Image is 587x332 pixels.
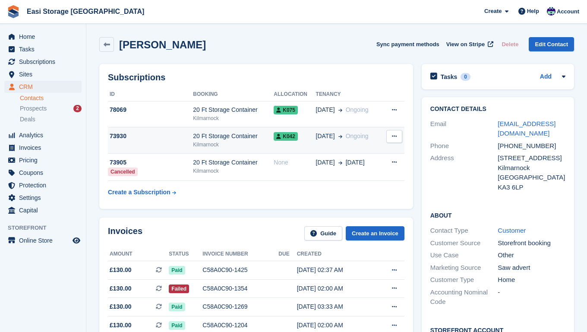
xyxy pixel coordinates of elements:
span: £130.00 [110,321,132,330]
span: Deals [20,115,35,123]
span: Capital [19,204,71,216]
img: Steven Cusick [547,7,555,16]
span: Ongoing [346,133,369,139]
div: Create a Subscription [108,188,170,197]
span: K075 [274,106,298,114]
span: [DATE] [316,105,335,114]
span: Coupons [19,167,71,179]
span: Protection [19,179,71,191]
a: menu [4,68,82,80]
th: Booking [193,88,274,101]
span: Account [557,7,579,16]
a: View on Stripe [443,37,495,51]
th: ID [108,88,193,101]
div: Use Case [430,250,498,260]
div: [DATE] 02:00 AM [297,284,374,293]
span: [DATE] [346,158,365,167]
th: Tenancy [316,88,382,101]
a: menu [4,81,82,93]
img: stora-icon-8386f47178a22dfd0bd8f6a31ec36ba5ce8667c1dd55bd0f319d3a0aa187defe.svg [7,5,20,18]
div: Storefront booking [498,238,565,248]
span: Paid [169,303,185,311]
span: [DATE] [316,132,335,141]
a: Create a Subscription [108,184,176,200]
a: Create an Invoice [346,226,404,240]
div: Kilmarnock [193,167,274,175]
a: Add [540,72,552,82]
span: Tasks [19,43,71,55]
div: [PHONE_NUMBER] [498,141,565,151]
div: Home [498,275,565,285]
h2: Invoices [108,226,142,240]
span: K042 [274,132,298,141]
a: menu [4,204,82,216]
div: 20 Ft Storage Container [193,158,274,167]
div: Address [430,153,498,192]
a: Preview store [71,235,82,246]
th: Invoice number [202,247,278,261]
a: menu [4,129,82,141]
div: 20 Ft Storage Container [193,105,274,114]
span: CRM [19,81,71,93]
th: Created [297,247,374,261]
a: menu [4,142,82,154]
span: Ongoing [346,106,369,113]
div: C58A0C90-1354 [202,284,278,293]
h2: Contact Details [430,106,565,113]
th: Status [169,247,202,261]
span: Failed [169,285,189,293]
span: Pricing [19,154,71,166]
span: Settings [19,192,71,204]
span: £130.00 [110,302,132,311]
a: [EMAIL_ADDRESS][DOMAIN_NAME] [498,120,555,137]
th: Due [278,247,297,261]
h2: About [430,211,565,219]
h2: Tasks [441,73,458,81]
button: Delete [498,37,522,51]
a: menu [4,31,82,43]
th: Amount [108,247,169,261]
button: Sync payment methods [376,37,439,51]
a: menu [4,154,82,166]
div: Kilmarnock [498,163,565,173]
span: Analytics [19,129,71,141]
div: 20 Ft Storage Container [193,132,274,141]
div: Cancelled [108,168,138,176]
span: Sites [19,68,71,80]
a: Edit Contact [529,37,574,51]
div: [DATE] 03:33 AM [297,302,374,311]
div: Saw advert [498,263,565,273]
span: Paid [169,266,185,275]
a: menu [4,179,82,191]
div: Phone [430,141,498,151]
a: menu [4,43,82,55]
a: menu [4,56,82,68]
th: Allocation [274,88,316,101]
div: None [274,158,316,167]
div: Kilmarnock [193,141,274,149]
h2: [PERSON_NAME] [119,39,206,51]
div: C58A0C90-1204 [202,321,278,330]
div: 78069 [108,105,193,114]
h2: Subscriptions [108,73,404,82]
span: [DATE] [316,158,335,167]
a: Contacts [20,94,82,102]
a: menu [4,192,82,204]
span: Invoices [19,142,71,154]
a: Customer [498,227,526,234]
span: Home [19,31,71,43]
div: C58A0C90-1269 [202,302,278,311]
span: £130.00 [110,284,132,293]
div: Accounting Nominal Code [430,288,498,307]
div: [STREET_ADDRESS] [498,153,565,163]
a: Prospects 2 [20,104,82,113]
div: Customer Source [430,238,498,248]
div: Customer Type [430,275,498,285]
div: 2 [73,105,82,112]
span: Online Store [19,234,71,247]
span: £130.00 [110,266,132,275]
div: KA3 6LP [498,183,565,193]
div: [GEOGRAPHIC_DATA] [498,173,565,183]
div: Email [430,119,498,139]
div: Other [498,250,565,260]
